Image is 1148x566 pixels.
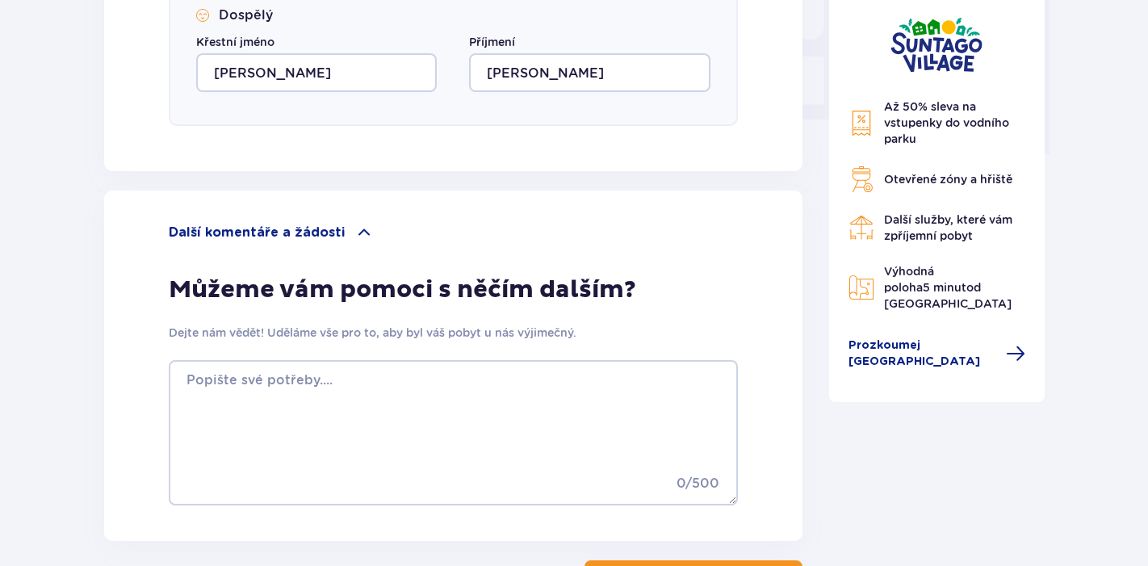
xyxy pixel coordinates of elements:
p: Dejte nám vědět! Uděláme vše pro to, aby byl váš pobyt u nás výjimečný. [169,325,576,341]
img: Ikona mapy [848,275,874,300]
span: Prozkoumej [GEOGRAPHIC_DATA] [848,338,997,370]
img: Ikona grilu [848,166,874,192]
img: Ikona úsměvu [196,9,209,22]
p: Dospělý [219,6,273,24]
label: Křestní jméno [196,34,274,50]
a: Prozkoumej [GEOGRAPHIC_DATA] [848,338,1026,370]
p: Můžeme vám pomoci s něčím dalším? [169,275,636,305]
img: Ikona restaurace [848,215,874,241]
span: Další služby, které vám zpříjemní pobyt [884,213,1012,242]
label: Příjmení [469,34,515,50]
p: Další komentáře a žádosti [169,224,345,241]
p: 0 / 500 [173,475,719,504]
span: 5 minut [923,281,966,294]
span: Výhodná poloha od [GEOGRAPHIC_DATA] [884,265,1012,310]
img: Ikona slevy [848,110,874,136]
span: Až 50% sleva na vstupenky do vodního parku [884,100,1009,145]
input: Křestní jméno [196,53,437,92]
input: Příjmení [469,53,710,92]
img: Vesnice Suntago [890,17,983,73]
span: Otevřené zóny a hřiště [884,173,1012,186]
